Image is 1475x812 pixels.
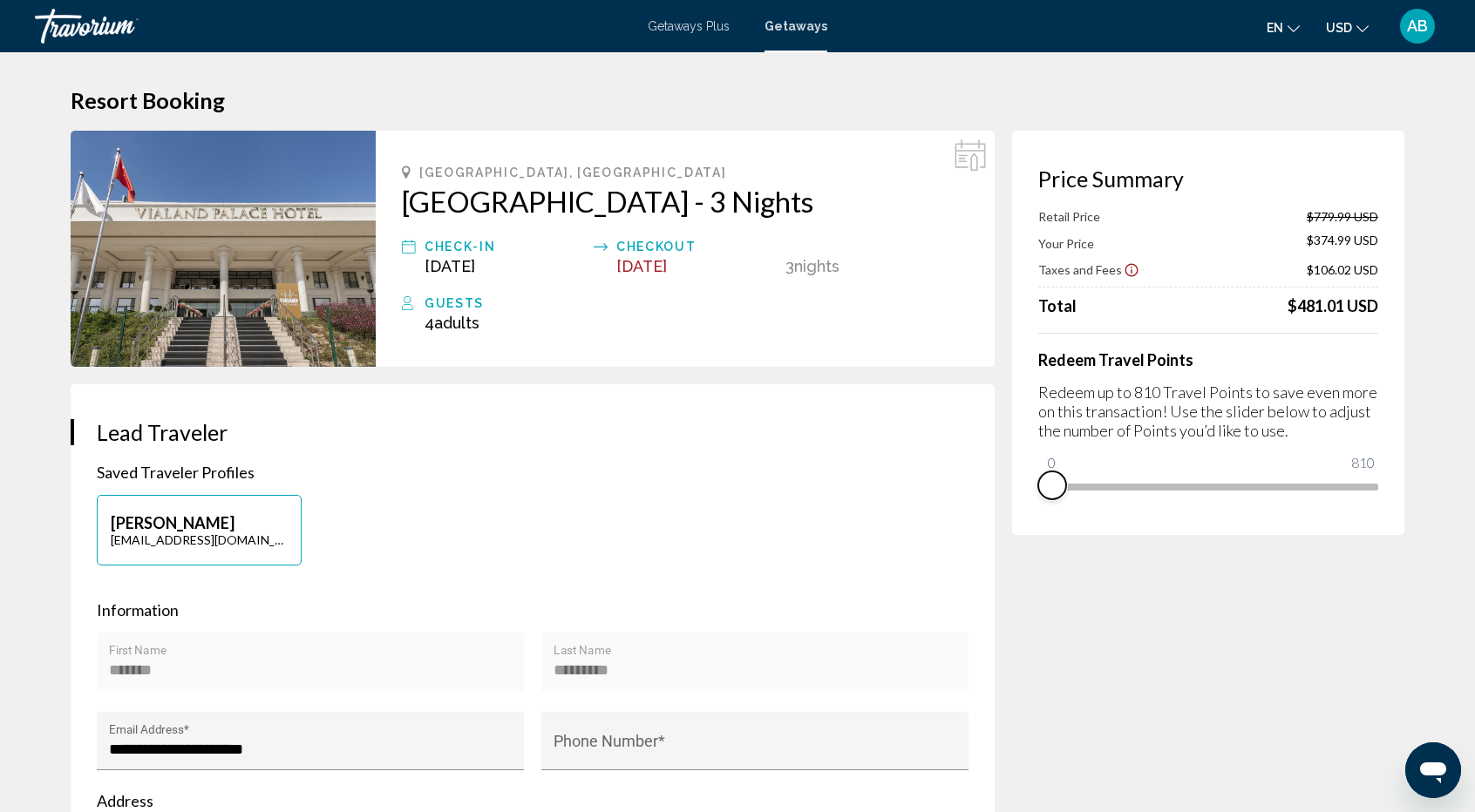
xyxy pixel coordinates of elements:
[97,791,969,810] p: Address
[402,184,969,219] a: [GEOGRAPHIC_DATA] - 3 Nights
[765,19,827,33] a: Getaways
[616,236,777,257] div: Checkout
[1267,21,1283,35] span: en
[425,236,585,257] div: Check-In
[1038,209,1100,224] span: Retail Price
[111,513,288,532] p: [PERSON_NAME]
[1267,15,1300,40] button: Change language
[1038,262,1122,277] span: Taxes and Fees
[425,293,969,314] div: Guests
[434,314,479,332] span: Adults
[1307,262,1378,277] span: $106.02 USD
[1405,742,1461,798] iframe: Button to launch messaging window
[785,257,794,275] span: 3
[97,463,969,482] p: Saved Traveler Profiles
[425,314,479,332] span: 4
[1038,350,1378,369] h4: Redeem Travel Points
[97,495,302,565] button: [PERSON_NAME][EMAIL_ADDRESS][DOMAIN_NAME]
[794,257,839,275] span: Nights
[419,166,726,179] span: [GEOGRAPHIC_DATA], [GEOGRAPHIC_DATA]
[1395,8,1440,44] button: User Menu
[1407,17,1428,35] span: AB
[648,19,730,33] a: Getaways Plus
[97,600,969,619] p: Information
[425,257,475,275] span: [DATE]
[1326,15,1369,40] button: Change currency
[1038,236,1094,251] span: Your Price
[1038,382,1378,440] p: Redeem up to 810 Travel Points to save even more on this transaction! Use the slider below to adj...
[111,532,288,547] p: [EMAIL_ADDRESS][DOMAIN_NAME]
[1045,452,1058,473] span: 0
[97,419,969,445] h3: Lead Traveler
[1038,261,1139,278] button: Show Taxes and Fees breakdown
[1326,21,1352,35] span: USD
[1307,233,1378,252] span: $374.99 USD
[1038,296,1077,315] span: Total
[1288,296,1378,315] div: $481.01 USD
[1307,209,1378,224] span: $779.99 USD
[71,87,1404,113] h1: Resort Booking
[35,9,630,44] a: Travorium
[616,257,667,275] span: [DATE]
[1124,261,1139,277] button: Show Taxes and Fees disclaimer
[1349,452,1377,473] span: 810
[1038,166,1378,192] h3: Price Summary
